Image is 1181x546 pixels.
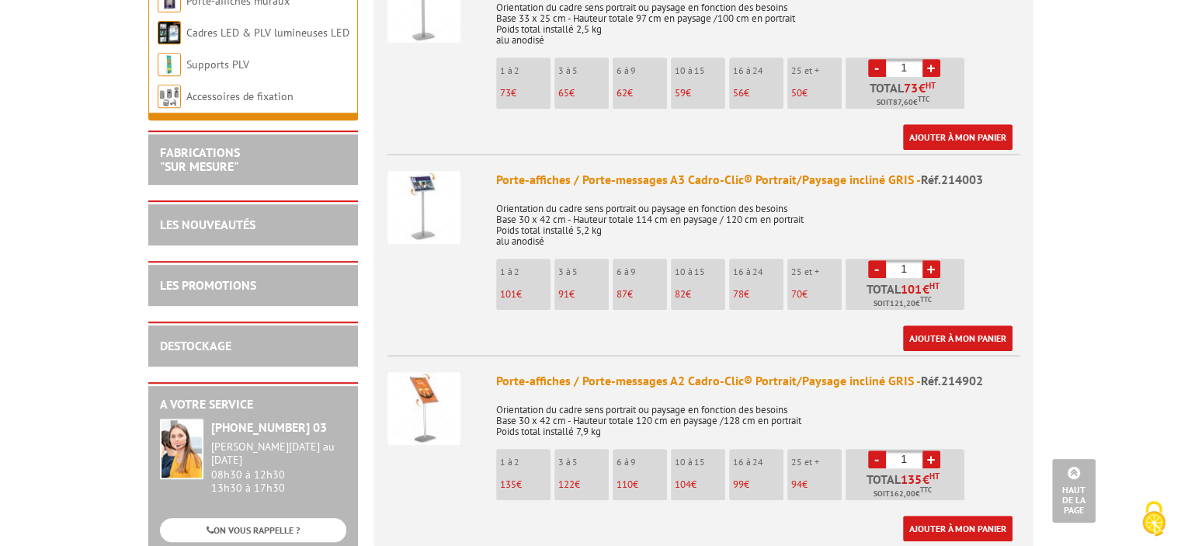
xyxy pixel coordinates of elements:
[904,82,919,94] span: 73
[675,65,725,76] p: 10 à 15
[558,289,609,300] p: €
[868,260,886,278] a: -
[500,479,551,490] p: €
[918,95,929,103] sup: TTC
[733,289,783,300] p: €
[496,394,1019,437] p: Orientation du cadre sens portrait ou paysage en fonction des besoins Base 30 x 42 cm - Hauteur t...
[868,59,886,77] a: -
[929,471,940,482] sup: HT
[500,289,551,300] p: €
[890,297,915,310] span: 121,20
[903,124,1013,150] a: Ajouter à mon panier
[500,65,551,76] p: 1 à 2
[791,289,842,300] p: €
[903,325,1013,351] a: Ajouter à mon panier
[733,65,783,76] p: 16 à 24
[1134,499,1173,538] img: Cookies (fenêtre modale)
[617,65,667,76] p: 6 à 9
[617,457,667,468] p: 6 à 9
[500,86,511,99] span: 73
[791,457,842,468] p: 25 et +
[901,283,922,295] span: 101
[791,266,842,277] p: 25 et +
[849,473,964,500] p: Total
[733,478,744,491] span: 99
[675,88,725,99] p: €
[160,144,240,174] a: FABRICATIONS"Sur Mesure"
[922,473,929,485] span: €
[791,65,842,76] p: 25 et +
[158,21,181,44] img: Cadres LED & PLV lumineuses LED
[160,398,346,412] h2: A votre service
[920,295,932,304] sup: TTC
[922,59,940,77] a: +
[558,287,569,301] span: 91
[733,88,783,99] p: €
[903,516,1013,541] a: Ajouter à mon panier
[849,82,964,109] p: Total
[186,89,294,103] a: Accessoires de fixation
[496,193,1019,247] p: Orientation du cadre sens portrait ou paysage en fonction des besoins Base 30 x 42 cm - Hauteur t...
[558,65,609,76] p: 3 à 5
[791,479,842,490] p: €
[901,473,922,485] span: 135
[733,86,744,99] span: 56
[617,289,667,300] p: €
[558,88,609,99] p: €
[919,82,926,94] span: €
[791,478,802,491] span: 94
[893,96,913,109] span: 87,60
[733,266,783,277] p: 16 à 24
[558,266,609,277] p: 3 à 5
[922,283,929,295] span: €
[160,419,203,479] img: widget-service.jpg
[211,440,346,467] div: [PERSON_NAME][DATE] au [DATE]
[387,171,460,244] img: Porte-affiches / Porte-messages A3 Cadro-Clic® Portrait/Paysage incliné GRIS
[158,53,181,76] img: Supports PLV
[733,479,783,490] p: €
[874,488,932,500] span: Soit €
[877,96,929,109] span: Soit €
[211,440,346,494] div: 08h30 à 12h30 13h30 à 17h30
[617,88,667,99] p: €
[387,372,460,445] img: Porte-affiches / Porte-messages A2 Cadro-Clic® Portrait/Paysage incliné GRIS
[791,86,802,99] span: 50
[186,26,349,40] a: Cadres LED & PLV lumineuses LED
[558,86,569,99] span: 65
[617,86,627,99] span: 62
[558,457,609,468] p: 3 à 5
[890,488,915,500] span: 162,00
[160,217,255,232] a: LES NOUVEAUTÉS
[160,338,231,353] a: DESTOCKAGE
[496,372,1019,390] div: Porte-affiches / Porte-messages A2 Cadro-Clic® Portrait/Paysage incliné GRIS -
[675,457,725,468] p: 10 à 15
[1052,459,1096,523] a: Haut de la page
[791,88,842,99] p: €
[160,518,346,542] a: ON VOUS RAPPELLE ?
[500,457,551,468] p: 1 à 2
[868,450,886,468] a: -
[500,88,551,99] p: €
[921,172,983,187] span: Réf.214003
[500,266,551,277] p: 1 à 2
[733,457,783,468] p: 16 à 24
[496,171,1019,189] div: Porte-affiches / Porte-messages A3 Cadro-Clic® Portrait/Paysage incliné GRIS -
[675,266,725,277] p: 10 à 15
[929,280,940,291] sup: HT
[922,450,940,468] a: +
[921,373,983,388] span: Réf.214902
[874,297,932,310] span: Soit €
[791,287,802,301] span: 70
[849,283,964,310] p: Total
[500,287,516,301] span: 101
[675,86,686,99] span: 59
[617,287,627,301] span: 87
[558,479,609,490] p: €
[920,485,932,494] sup: TTC
[158,85,181,108] img: Accessoires de fixation
[617,266,667,277] p: 6 à 9
[211,419,327,435] strong: [PHONE_NUMBER] 03
[675,479,725,490] p: €
[617,479,667,490] p: €
[617,478,633,491] span: 110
